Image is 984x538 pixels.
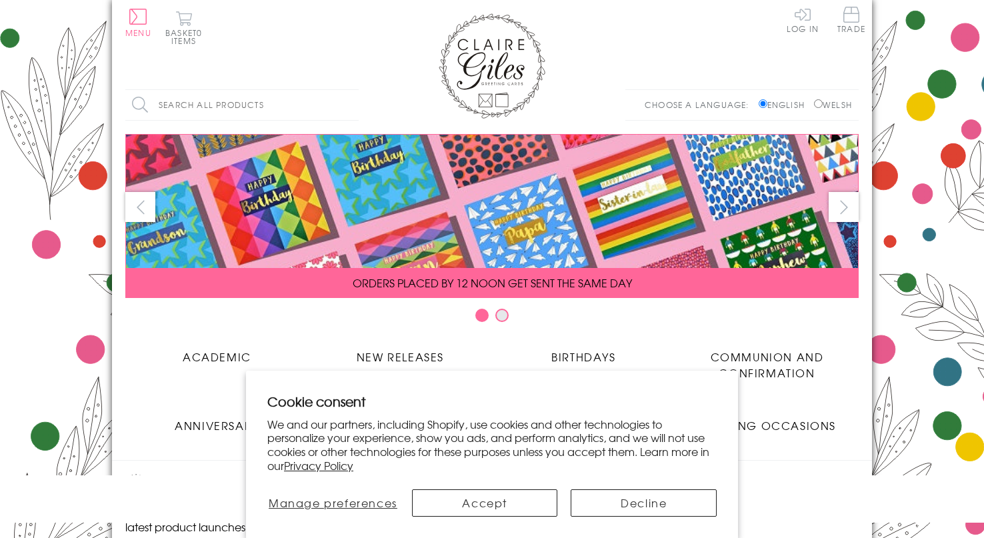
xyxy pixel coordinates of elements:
[759,99,811,111] label: English
[353,275,632,291] span: ORDERS PLACED BY 12 NOON GET SENT THE SAME DAY
[837,7,865,33] span: Trade
[171,27,202,47] span: 0 items
[551,349,615,365] span: Birthdays
[698,417,836,433] span: Wedding Occasions
[125,308,859,329] div: Carousel Pagination
[125,407,309,433] a: Anniversary
[571,489,717,517] button: Decline
[475,309,489,322] button: Carousel Page 1 (Current Slide)
[267,392,717,411] h2: Cookie consent
[165,11,202,45] button: Basket0 items
[645,99,756,111] p: Choose a language:
[814,99,823,108] input: Welsh
[125,27,151,39] span: Menu
[675,407,859,433] a: Wedding Occasions
[837,7,865,35] a: Trade
[759,99,767,108] input: English
[357,349,444,365] span: New Releases
[814,99,852,111] label: Welsh
[125,339,309,365] a: Academic
[125,192,155,222] button: prev
[439,13,545,119] img: Claire Giles Greetings Cards
[787,7,819,33] a: Log In
[309,339,492,365] a: New Releases
[412,489,558,517] button: Accept
[492,339,675,365] a: Birthdays
[269,495,397,511] span: Manage preferences
[125,90,359,120] input: Search all products
[495,309,509,322] button: Carousel Page 2
[345,90,359,120] input: Search
[125,9,151,37] button: Menu
[125,474,352,494] h2: Newsletter
[675,339,859,381] a: Communion and Confirmation
[267,417,717,473] p: We and our partners, including Shopify, use cookies and other technologies to personalize your ex...
[183,349,251,365] span: Academic
[175,417,259,433] span: Anniversary
[829,192,859,222] button: next
[284,457,353,473] a: Privacy Policy
[267,489,399,517] button: Manage preferences
[659,506,825,524] a: Accessibility Statement
[711,349,824,381] span: Communion and Confirmation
